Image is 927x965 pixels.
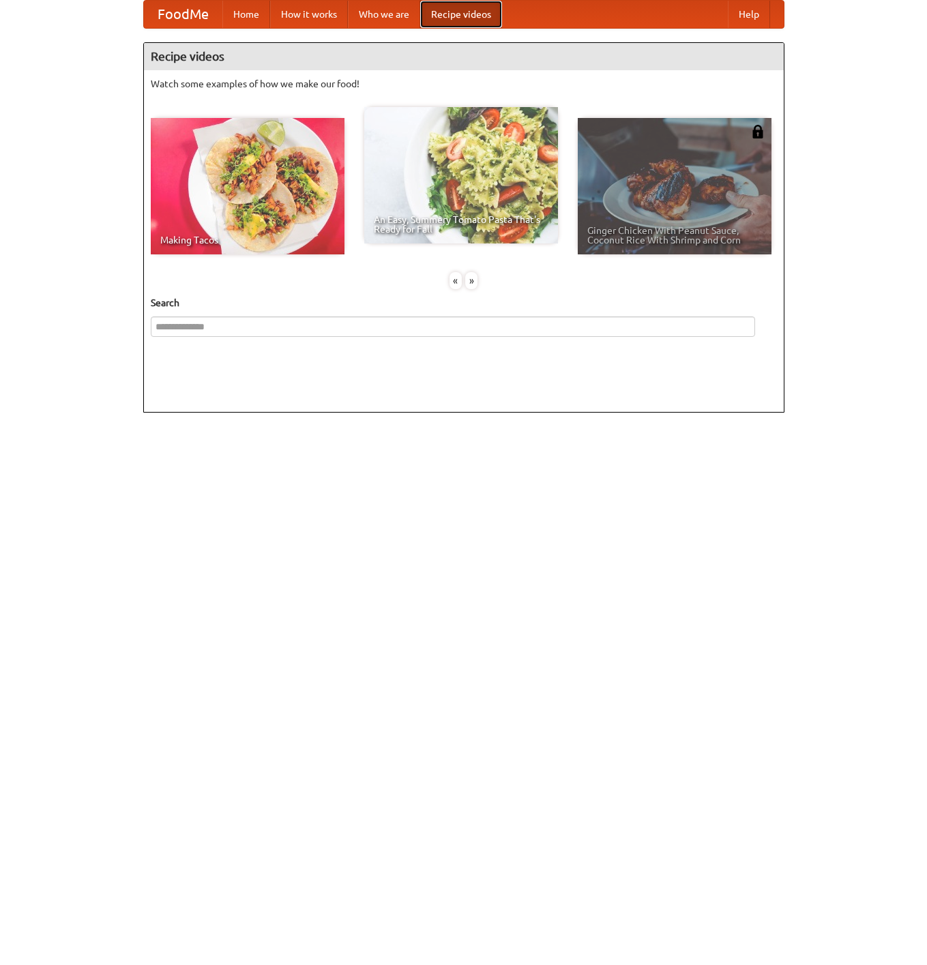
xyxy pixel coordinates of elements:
a: Recipe videos [420,1,502,28]
a: Home [222,1,270,28]
a: An Easy, Summery Tomato Pasta That's Ready for Fall [364,107,558,243]
img: 483408.png [751,125,765,138]
span: Making Tacos [160,235,335,245]
h4: Recipe videos [144,43,784,70]
div: « [450,272,462,289]
a: FoodMe [144,1,222,28]
h5: Search [151,296,777,310]
a: Help [728,1,770,28]
span: An Easy, Summery Tomato Pasta That's Ready for Fall [374,215,548,234]
div: » [465,272,477,289]
a: Who we are [348,1,420,28]
a: How it works [270,1,348,28]
p: Watch some examples of how we make our food! [151,77,777,91]
a: Making Tacos [151,118,344,254]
